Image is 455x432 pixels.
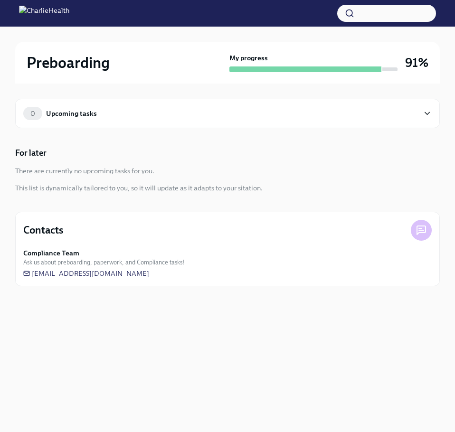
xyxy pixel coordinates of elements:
[19,6,69,21] img: CharlieHealth
[405,54,428,71] h3: 91%
[15,166,154,176] div: There are currently no upcoming tasks for you.
[46,108,97,119] div: Upcoming tasks
[23,258,184,267] span: Ask us about preboarding, paperwork, and Compliance tasks!
[25,110,41,117] span: 0
[23,248,79,258] strong: Compliance Team
[15,147,47,159] h5: For later
[27,53,110,72] h2: Preboarding
[23,269,149,278] a: [EMAIL_ADDRESS][DOMAIN_NAME]
[23,223,64,237] h4: Contacts
[229,53,268,63] strong: My progress
[15,183,263,193] div: This list is dynamically tailored to you, so it will update as it adapts to your sitation.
